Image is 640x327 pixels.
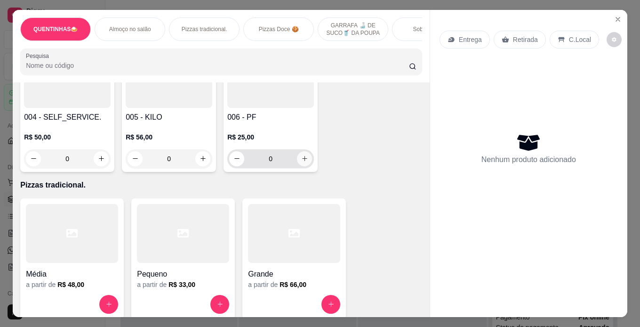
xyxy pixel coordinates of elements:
p: C.Local [569,35,591,44]
button: increase-product-quantity [321,295,340,314]
p: Sobremesa [413,25,442,33]
p: GARRAFA 🍶 DE SUCO🥤 DA POUPA [326,22,380,37]
button: decrease-product-quantity [26,151,41,166]
p: Retirada [513,35,538,44]
h6: R$ 33,00 [168,280,195,289]
h6: R$ 66,00 [280,280,306,289]
p: Almoço no salão [109,25,151,33]
button: decrease-product-quantity [229,151,244,166]
button: increase-product-quantity [210,295,229,314]
h6: R$ 48,00 [57,280,84,289]
button: decrease-product-quantity [128,151,143,166]
input: Pesquisa [26,61,409,70]
p: Entrega [459,35,482,44]
button: decrease-product-quantity [607,32,622,47]
p: Pizzas tradicional. [182,25,227,33]
p: R$ 56,00 [126,132,212,142]
button: Close [610,12,625,27]
h4: 006 - PF [227,112,314,123]
p: R$ 25,00 [227,132,314,142]
h4: 005 - KILO [126,112,212,123]
div: a partir de [26,280,118,289]
button: increase-product-quantity [297,151,312,166]
p: Pizzas Doce 🍪 [259,25,299,33]
label: Pesquisa [26,52,52,60]
p: R$ 50,00 [24,132,111,142]
h4: Grande [248,269,340,280]
h4: Média [26,269,118,280]
div: a partir de [248,280,340,289]
div: a partir de [137,280,229,289]
p: Pizzas tradicional. [20,180,422,191]
button: increase-product-quantity [195,151,210,166]
h4: Pequeno [137,269,229,280]
button: increase-product-quantity [99,295,118,314]
button: increase-product-quantity [94,151,109,166]
p: Nenhum produto adicionado [481,154,576,165]
h4: 004 - SELF_SERVICE. [24,112,111,123]
p: QUENTINHAS🍛 [33,25,78,33]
